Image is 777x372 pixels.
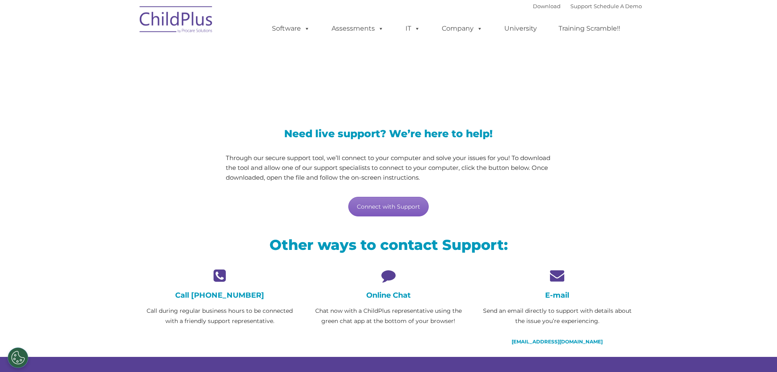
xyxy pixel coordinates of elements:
a: Software [264,20,318,37]
a: Download [533,3,561,9]
p: Chat now with a ChildPlus representative using the green chat app at the bottom of your browser! [310,306,467,326]
a: Schedule A Demo [594,3,642,9]
p: Send an email directly to support with details about the issue you’re experiencing. [479,306,635,326]
a: IT [397,20,428,37]
button: Cookies Settings [8,347,28,368]
font: | [533,3,642,9]
h3: Need live support? We’re here to help! [226,129,551,139]
img: ChildPlus by Procare Solutions [136,0,217,41]
p: Call during regular business hours to be connected with a friendly support representative. [142,306,298,326]
a: University [496,20,545,37]
a: Assessments [323,20,392,37]
p: Through our secure support tool, we’ll connect to your computer and solve your issues for you! To... [226,153,551,183]
a: Company [434,20,491,37]
h4: Online Chat [310,291,467,300]
span: LiveSupport with SplashTop [142,59,447,84]
a: Training Scramble!! [550,20,628,37]
a: Support [570,3,592,9]
a: Connect with Support [348,197,429,216]
h4: E-mail [479,291,635,300]
a: [EMAIL_ADDRESS][DOMAIN_NAME] [512,339,603,345]
h2: Other ways to contact Support: [142,236,636,254]
h4: Call [PHONE_NUMBER] [142,291,298,300]
iframe: Chat Widget [736,333,777,372]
